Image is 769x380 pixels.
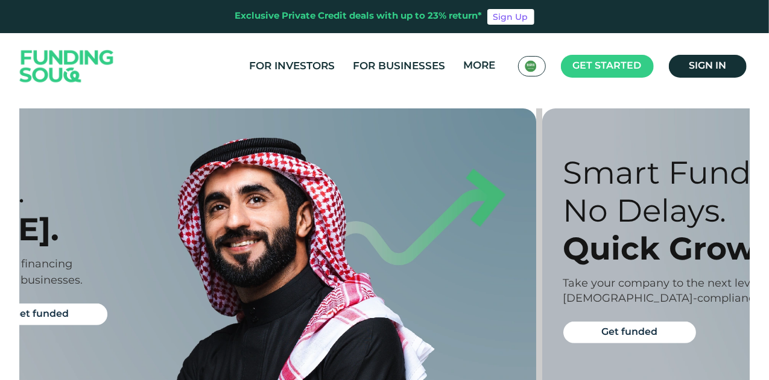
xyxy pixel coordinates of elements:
[525,60,537,72] img: SA Flag
[563,322,696,343] a: Get funded
[13,310,69,319] span: Get funded
[8,36,126,97] img: Logo
[487,9,534,25] a: Sign Up
[689,61,726,70] span: Sign in
[464,61,496,71] span: More
[573,61,642,70] span: Get started
[601,328,657,337] span: Get funded
[669,55,747,78] a: Sign in
[350,57,449,76] a: For Businesses
[235,10,483,23] div: Exclusive Private Credit deals with up to 23% return*
[247,57,338,76] a: For Investors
